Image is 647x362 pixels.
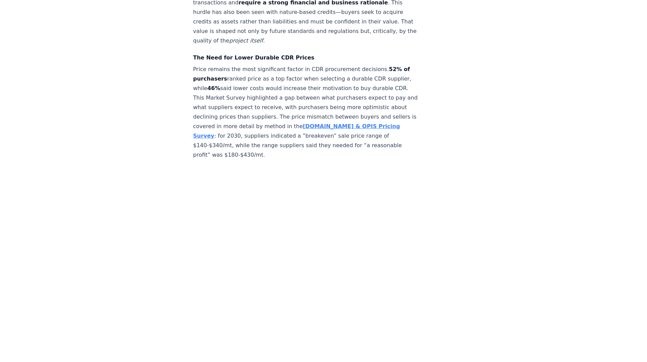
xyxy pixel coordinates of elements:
[193,66,410,82] strong: 52% of purchasers
[207,85,220,91] strong: 46%
[193,65,418,160] p: Price remains the most significant factor in CDR procurement decisions. ranked price as a top fac...
[193,167,418,353] iframe: Interactive line chart
[229,37,263,44] em: project itself
[193,54,314,61] strong: The Need for Lower Durable CDR Prices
